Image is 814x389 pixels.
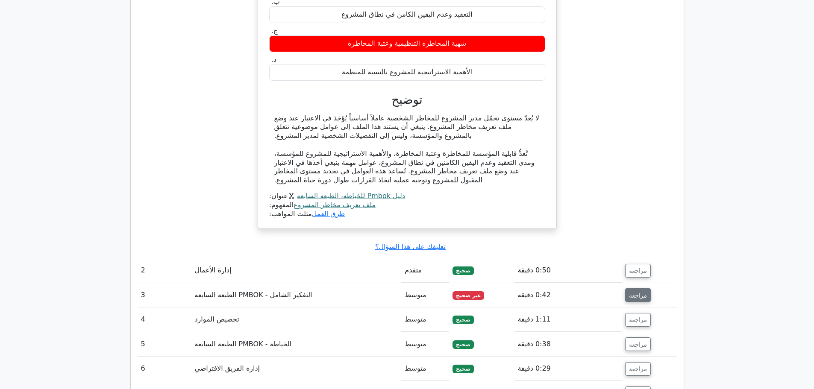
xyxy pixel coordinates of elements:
[341,10,473,18] font: التعقيد وعدم اليقين الكامن في نطاق المشروع
[518,315,551,323] font: 1:11 دقيقة
[312,210,345,218] a: طرق العمل
[141,364,145,372] font: 6
[375,243,446,251] a: تعليقك على هذا السؤال؟
[625,288,651,302] button: مراجعة
[518,291,551,299] font: 0:42 دقيقة
[141,266,145,274] font: 2
[274,149,535,184] font: تُعدُّ قابلية المؤسسة للمخاطرة وعتبة المخاطرة، والأهمية الاستراتيجية للمشروع للمؤسسة، ومدى التعقي...
[342,68,472,76] font: الأهمية الاستراتيجية للمشروع بالنسبة للمنظمة
[625,337,651,351] button: مراجعة
[141,291,145,299] font: 3
[629,366,647,372] font: مراجعة
[194,315,239,323] font: تخصيص الموارد
[194,364,260,372] font: إدارة الفريق الافتراضي
[625,362,651,376] button: مراجعة
[518,364,551,372] font: 0:29 دقيقة
[629,341,647,348] font: مراجعة
[456,342,470,348] font: صحيح
[518,340,551,348] font: 0:38 دقيقة
[405,340,426,348] font: متوسط
[194,340,291,348] font: الخياطة - PMBOK الطبعة السابعة
[456,292,481,298] font: غير صحيح
[297,192,405,200] a: دليل Pmbok للخياطة، الطبعة السابعة
[405,315,426,323] font: متوسط
[274,114,539,140] font: لا يُعدّ مستوى تحمّل مدير المشروع للمخاطر الشخصية عاملاً أساسياً يُؤخذ في الاعتبار عند وضع ملف تع...
[194,266,231,274] font: إدارة الأعمال
[405,364,426,372] font: متوسط
[625,313,651,327] button: مراجعة
[141,340,145,348] font: 5
[141,315,145,323] font: 4
[405,291,426,299] font: متوسط
[271,26,278,35] font: ج.
[456,268,470,274] font: صحيح
[294,201,376,209] a: ملف تعريف مخاطر المشروع
[391,93,423,107] font: توضيح
[629,292,647,298] font: مراجعة
[456,366,470,372] font: صحيح
[194,291,312,299] font: التفكير الشامل - PMBOK الطبعة السابعة
[269,192,288,200] font: عنوان:
[629,267,647,274] font: مراجعة
[348,39,466,47] font: شهية المخاطرة التنظيمية وعتبة المخاطرة
[269,210,312,218] font: مثلث المواهب:
[629,316,647,323] font: مراجعة
[269,201,294,209] font: المفهوم:
[271,56,276,64] font: د.
[518,266,551,274] font: 0:50 دقيقة
[456,317,470,323] font: صحيح
[625,264,651,278] button: مراجعة
[405,266,422,274] font: متقدم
